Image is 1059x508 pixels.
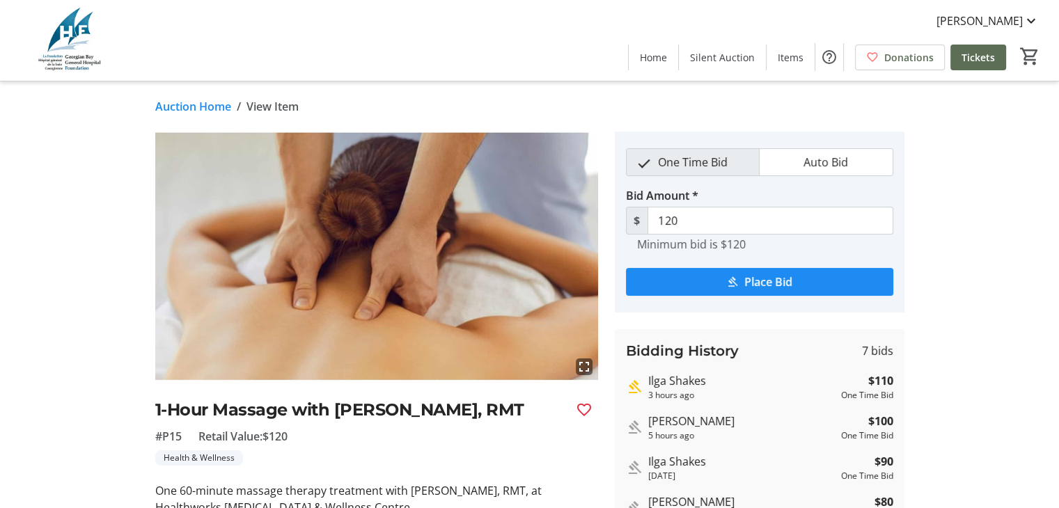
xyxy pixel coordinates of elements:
[855,45,945,70] a: Donations
[648,429,836,442] div: 5 hours ago
[648,389,836,402] div: 3 hours ago
[648,413,836,429] div: [PERSON_NAME]
[155,132,598,381] img: Image
[155,428,182,445] span: #P15
[950,45,1006,70] a: Tickets
[246,98,299,115] span: View Item
[884,50,934,65] span: Donations
[936,13,1023,29] span: [PERSON_NAME]
[868,413,893,429] strong: $100
[570,396,598,424] button: Favourite
[629,45,678,70] a: Home
[862,342,893,359] span: 7 bids
[648,470,836,482] div: [DATE]
[237,98,241,115] span: /
[841,389,893,402] div: One Time Bid
[679,45,766,70] a: Silent Auction
[626,379,643,395] mat-icon: Highest bid
[637,237,746,251] tr-hint: Minimum bid is $120
[8,6,132,75] img: Georgian Bay General Hospital Foundation's Logo
[576,358,593,375] mat-icon: fullscreen
[648,453,836,470] div: Ilga Shakes
[841,429,893,442] div: One Time Bid
[925,10,1051,32] button: [PERSON_NAME]
[626,268,893,296] button: Place Bid
[626,340,739,361] h3: Bidding History
[815,43,843,71] button: Help
[155,98,231,115] a: Auction Home
[626,459,643,476] mat-icon: Outbid
[640,50,667,65] span: Home
[841,470,893,482] div: One Time Bid
[962,50,995,65] span: Tickets
[198,428,288,445] span: Retail Value: $120
[626,419,643,436] mat-icon: Outbid
[1017,44,1042,69] button: Cart
[650,149,736,175] span: One Time Bid
[648,372,836,389] div: Ilga Shakes
[626,207,648,235] span: $
[874,453,893,470] strong: $90
[155,450,243,466] tr-label-badge: Health & Wellness
[778,50,803,65] span: Items
[868,372,893,389] strong: $110
[744,273,792,290] span: Place Bid
[626,187,698,204] label: Bid Amount *
[690,50,755,65] span: Silent Auction
[795,149,856,175] span: Auto Bid
[767,45,815,70] a: Items
[155,397,565,422] h2: 1-Hour Massage with [PERSON_NAME], RMT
